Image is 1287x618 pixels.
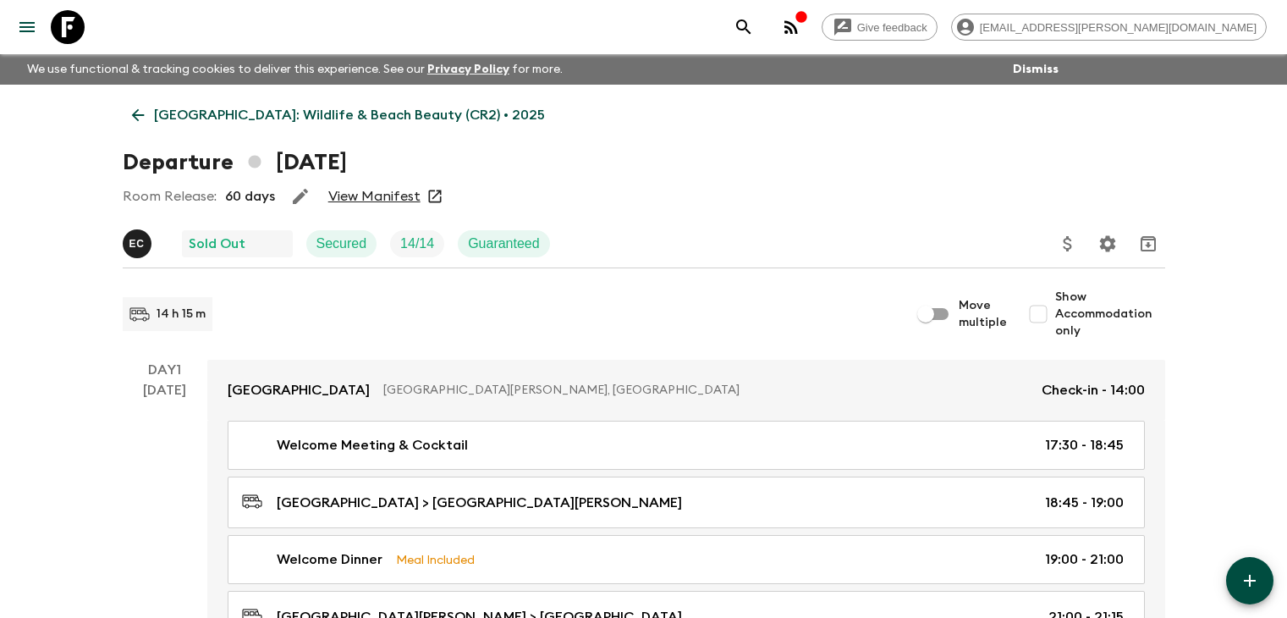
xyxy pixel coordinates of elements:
[277,435,468,455] p: Welcome Meeting & Cocktail
[468,234,540,254] p: Guaranteed
[848,21,937,34] span: Give feedback
[123,98,554,132] a: [GEOGRAPHIC_DATA]: Wildlife & Beach Beauty (CR2) • 2025
[228,421,1145,470] a: Welcome Meeting & Cocktail17:30 - 18:45
[951,14,1267,41] div: [EMAIL_ADDRESS][PERSON_NAME][DOMAIN_NAME]
[129,237,145,251] p: E C
[383,382,1028,399] p: [GEOGRAPHIC_DATA][PERSON_NAME], [GEOGRAPHIC_DATA]
[971,21,1266,34] span: [EMAIL_ADDRESS][PERSON_NAME][DOMAIN_NAME]
[1042,380,1145,400] p: Check-in - 14:00
[154,105,545,125] p: [GEOGRAPHIC_DATA]: Wildlife & Beach Beauty (CR2) • 2025
[207,360,1165,421] a: [GEOGRAPHIC_DATA][GEOGRAPHIC_DATA][PERSON_NAME], [GEOGRAPHIC_DATA]Check-in - 14:00
[1051,227,1085,261] button: Update Price, Early Bird Discount and Costs
[228,380,370,400] p: [GEOGRAPHIC_DATA]
[396,550,475,569] p: Meal Included
[1045,435,1124,455] p: 17:30 - 18:45
[189,234,245,254] p: Sold Out
[1009,58,1063,81] button: Dismiss
[1045,549,1124,570] p: 19:00 - 21:00
[123,186,217,207] p: Room Release:
[316,234,367,254] p: Secured
[959,297,1008,331] span: Move multiple
[727,10,761,44] button: search adventures
[328,188,421,205] a: View Manifest
[277,549,382,570] p: Welcome Dinner
[1131,227,1165,261] button: Archive (Completed, Cancelled or Unsynced Departures only)
[225,186,275,207] p: 60 days
[390,230,444,257] div: Trip Fill
[123,235,155,248] span: Eduardo Caravaca
[123,360,207,380] p: Day 1
[400,234,434,254] p: 14 / 14
[157,306,206,323] p: 14 h 15 m
[123,229,155,258] button: EC
[277,493,682,513] p: [GEOGRAPHIC_DATA] > [GEOGRAPHIC_DATA][PERSON_NAME]
[123,146,347,179] h1: Departure [DATE]
[1055,289,1165,339] span: Show Accommodation only
[427,63,509,75] a: Privacy Policy
[822,14,938,41] a: Give feedback
[306,230,377,257] div: Secured
[1091,227,1125,261] button: Settings
[228,535,1145,584] a: Welcome DinnerMeal Included19:00 - 21:00
[228,477,1145,528] a: [GEOGRAPHIC_DATA] > [GEOGRAPHIC_DATA][PERSON_NAME]18:45 - 19:00
[1045,493,1124,513] p: 18:45 - 19:00
[10,10,44,44] button: menu
[20,54,569,85] p: We use functional & tracking cookies to deliver this experience. See our for more.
